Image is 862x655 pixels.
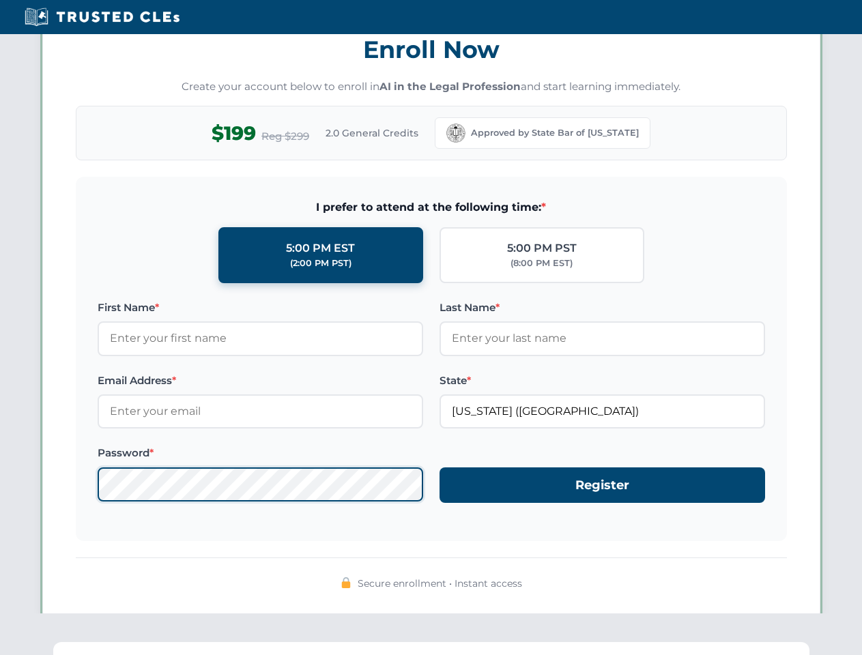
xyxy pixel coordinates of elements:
div: (2:00 PM PST) [290,257,351,270]
input: California (CA) [440,394,765,428]
span: Approved by State Bar of [US_STATE] [471,126,639,140]
div: 5:00 PM EST [286,239,355,257]
div: 5:00 PM PST [507,239,577,257]
span: Reg $299 [261,128,309,145]
input: Enter your first name [98,321,423,355]
span: Secure enrollment • Instant access [358,576,522,591]
img: 🔒 [341,577,351,588]
input: Enter your email [98,394,423,428]
label: Email Address [98,373,423,389]
img: California Bar [446,123,465,143]
label: Password [98,445,423,461]
span: 2.0 General Credits [326,126,418,141]
label: Last Name [440,300,765,316]
strong: AI in the Legal Profession [379,80,521,93]
div: (8:00 PM EST) [511,257,573,270]
span: I prefer to attend at the following time: [98,199,765,216]
button: Register [440,467,765,504]
img: Trusted CLEs [20,7,184,27]
input: Enter your last name [440,321,765,355]
span: $199 [212,118,256,149]
label: First Name [98,300,423,316]
h3: Enroll Now [76,28,787,71]
label: State [440,373,765,389]
p: Create your account below to enroll in and start learning immediately. [76,79,787,95]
